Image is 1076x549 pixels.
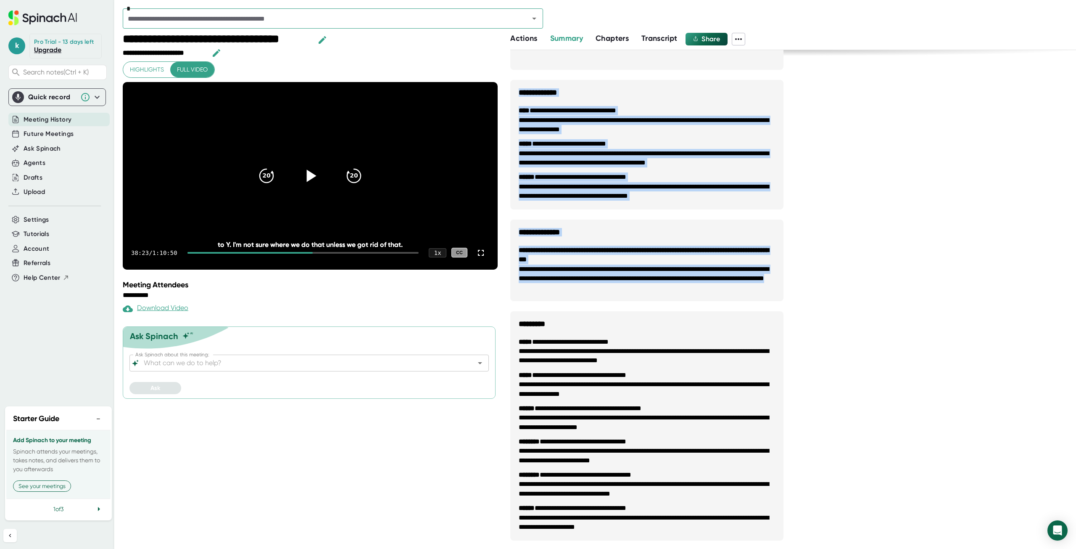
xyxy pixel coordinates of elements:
[93,413,104,425] button: −
[34,46,61,54] a: Upgrade
[528,13,540,24] button: Open
[53,506,63,512] span: 1 of 3
[130,64,164,75] span: Highlights
[8,37,25,54] span: k
[24,129,74,139] button: Future Meetings
[123,304,188,314] div: Paid feature
[24,144,61,154] button: Ask Spinach
[24,273,69,283] button: Help Center
[34,38,94,46] div: Pro Trial - 13 days left
[1047,520,1068,541] div: Open Intercom Messenger
[429,248,446,257] div: 1 x
[686,33,728,45] button: Share
[596,34,629,43] span: Chapters
[451,248,467,257] div: CC
[702,35,720,43] span: Share
[24,273,61,283] span: Help Center
[160,241,460,249] div: to Y. I'm not sure where we do that unless we got rid of that.
[510,34,537,43] span: Actions
[123,280,500,289] div: Meeting Attendees
[131,249,177,256] div: 38:23 / 1:10:50
[13,480,71,492] button: See your meetings
[170,62,214,77] button: Full video
[177,64,208,75] span: Full video
[129,382,181,394] button: Ask
[641,34,678,43] span: Transcript
[123,62,171,77] button: Highlights
[24,173,42,183] button: Drafts
[142,357,462,369] input: What can we do to help?
[12,89,102,106] div: Quick record
[24,215,49,225] button: Settings
[13,413,59,424] h2: Starter Guide
[550,33,583,44] button: Summary
[24,258,50,268] button: Referrals
[24,244,49,254] button: Account
[510,33,537,44] button: Actions
[13,447,104,474] p: Spinach attends your meetings, takes notes, and delivers them to you afterwards
[641,33,678,44] button: Transcript
[24,187,45,197] button: Upload
[3,529,17,542] button: Collapse sidebar
[474,357,486,369] button: Open
[130,331,178,341] div: Ask Spinach
[550,34,583,43] span: Summary
[24,158,45,168] button: Agents
[23,68,104,76] span: Search notes (Ctrl + K)
[24,115,71,125] button: Meeting History
[150,385,160,392] span: Ask
[24,229,49,239] button: Tutorials
[28,93,76,101] div: Quick record
[596,33,629,44] button: Chapters
[13,437,104,444] h3: Add Spinach to your meeting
